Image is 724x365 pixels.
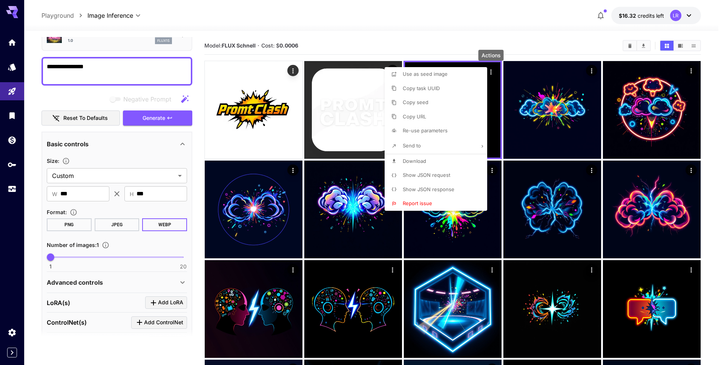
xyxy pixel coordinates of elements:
span: Use as seed image [403,71,448,77]
span: Report issue [403,200,432,206]
span: Copy seed [403,99,428,105]
span: Download [403,158,426,164]
div: Actions [479,50,504,61]
span: Copy URL [403,113,426,120]
span: Send to [403,143,421,149]
span: Copy task UUID [403,85,440,91]
span: Re-use parameters [403,127,448,133]
span: Show JSON response [403,186,454,192]
span: Show JSON request [403,172,450,178]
